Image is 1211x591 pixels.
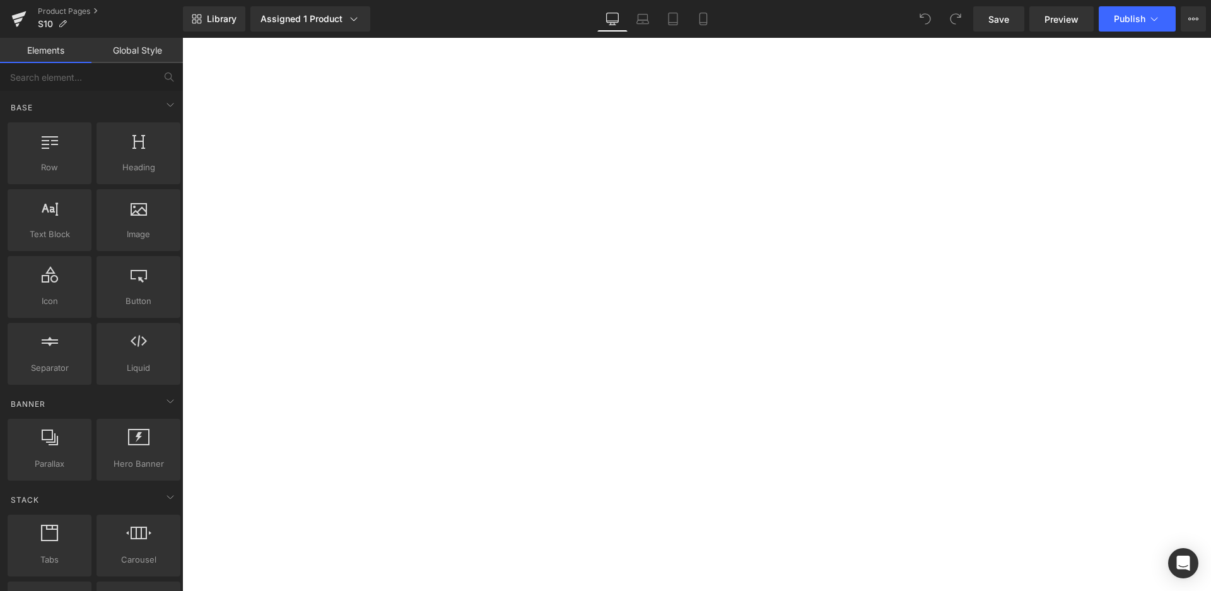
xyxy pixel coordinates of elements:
button: Undo [913,6,938,32]
a: Mobile [688,6,718,32]
a: Preview [1029,6,1094,32]
a: Global Style [91,38,183,63]
button: Publish [1099,6,1176,32]
span: Icon [11,295,88,308]
a: Laptop [628,6,658,32]
span: Banner [9,398,47,410]
a: New Library [183,6,245,32]
span: Image [100,228,177,241]
span: Button [100,295,177,308]
a: Tablet [658,6,688,32]
a: Product Pages [38,6,183,16]
button: Redo [943,6,968,32]
span: Preview [1044,13,1079,26]
span: Row [11,161,88,174]
span: Save [988,13,1009,26]
span: Heading [100,161,177,174]
div: Assigned 1 Product [260,13,360,25]
span: Base [9,102,34,114]
button: More [1181,6,1206,32]
span: Publish [1114,14,1145,24]
div: Open Intercom Messenger [1168,548,1198,578]
span: Hero Banner [100,457,177,471]
span: S10 [38,19,53,29]
span: Liquid [100,361,177,375]
span: Tabs [11,553,88,566]
span: Text Block [11,228,88,241]
span: Library [207,13,237,25]
span: Parallax [11,457,88,471]
a: Desktop [597,6,628,32]
span: Separator [11,361,88,375]
span: Carousel [100,553,177,566]
span: Stack [9,494,40,506]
